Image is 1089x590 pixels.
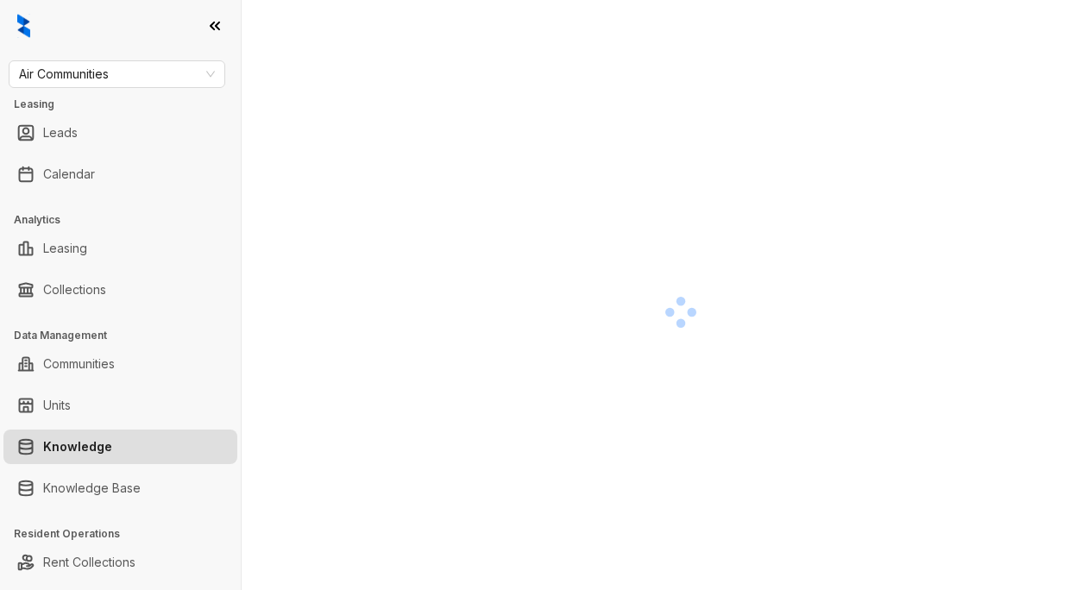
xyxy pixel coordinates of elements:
h3: Analytics [14,212,241,228]
li: Knowledge Base [3,471,237,505]
a: Leasing [43,231,87,266]
h3: Data Management [14,328,241,343]
h3: Resident Operations [14,526,241,542]
img: logo [17,14,30,38]
span: Air Communities [19,61,215,87]
a: Leads [43,116,78,150]
li: Leads [3,116,237,150]
a: Collections [43,273,106,307]
li: Rent Collections [3,545,237,580]
a: Knowledge [43,430,112,464]
li: Knowledge [3,430,237,464]
li: Calendar [3,157,237,191]
a: Rent Collections [43,545,135,580]
li: Communities [3,347,237,381]
li: Collections [3,273,237,307]
h3: Leasing [14,97,241,112]
a: Knowledge Base [43,471,141,505]
li: Units [3,388,237,423]
a: Calendar [43,157,95,191]
li: Leasing [3,231,237,266]
a: Communities [43,347,115,381]
a: Units [43,388,71,423]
